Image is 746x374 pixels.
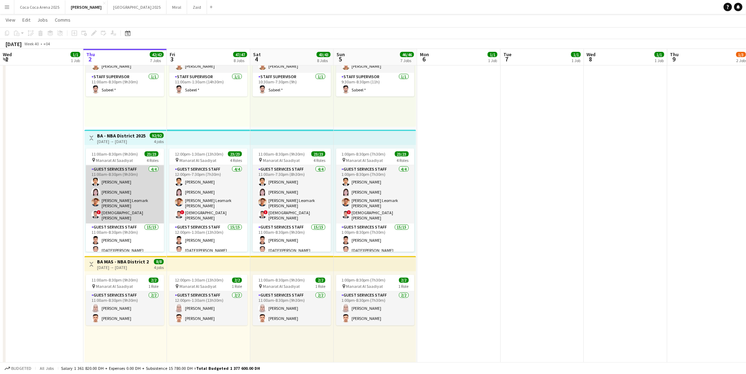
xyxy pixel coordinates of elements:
[342,151,386,157] span: 1:00pm-8:30pm (7h30m)
[96,284,133,289] span: Manarat Al Saadiyat
[317,52,331,57] span: 43/43
[154,138,164,144] div: 4 jobs
[342,278,386,283] span: 1:00pm-8:30pm (7h30m)
[335,55,345,63] span: 5
[346,158,383,163] span: Manarat Al Saadiyat
[6,40,22,47] div: [DATE]
[35,15,51,24] a: Jobs
[23,41,40,46] span: Week 40
[230,158,242,163] span: 4 Roles
[571,52,581,57] span: 1/1
[71,58,80,63] div: 1 Job
[253,149,331,252] app-job-card: 11:00am-8:30pm (9h30m)23/23 Manarat Al Saadiyat4 RolesGuest Services Staff4/411:00am-7:30pm (8h30...
[419,55,429,63] span: 6
[85,55,95,63] span: 2
[316,278,325,283] span: 2/2
[97,210,101,215] span: !
[263,158,300,163] span: Manarat Al Saadiyat
[399,284,409,289] span: 1 Role
[502,55,511,63] span: 7
[169,149,248,252] app-job-card: 12:00pm-1:30am (13h30m) (Sat)23/23 Manarat Al Saadiyat4 RolesGuest Services Staff4/412:00pm-7:30p...
[2,55,12,63] span: 1
[167,0,187,14] button: Miral
[228,151,242,157] span: 23/23
[311,151,325,157] span: 23/23
[187,0,207,14] button: Zaid
[258,151,305,157] span: 11:00am-8:30pm (9h30m)
[86,149,164,252] app-job-card: 11:00am-8:30pm (9h30m)23/23 Manarat Al Saadiyat4 RolesGuest Services Staff4/411:00am-8:30pm (9h30...
[86,51,95,58] span: Thu
[253,165,331,224] app-card-role: Guest Services Staff4/411:00am-7:30pm (8h30m)[PERSON_NAME][PERSON_NAME][PERSON_NAME] Leomark [PER...
[86,292,164,326] app-card-role: Guest Services Staff2/211:00am-8:30pm (9h30m)[PERSON_NAME][PERSON_NAME]
[22,17,30,23] span: Edit
[336,165,414,224] app-card-role: Guest Services Staff4/41:00pm-8:30pm (7h30m)[PERSON_NAME][PERSON_NAME][PERSON_NAME] Leomark [PERS...
[670,51,679,58] span: Thu
[108,0,167,14] button: [GEOGRAPHIC_DATA] 2025
[169,292,248,326] app-card-role: Guest Services Staff2/212:00pm-1:30am (13h30m)[PERSON_NAME][PERSON_NAME]
[253,275,331,326] app-job-card: 11:00am-8:30pm (9h30m)2/2 Manarat Al Saadiyat1 RoleGuest Services Staff2/211:00am-8:30pm (9h30m)[...
[38,366,55,371] span: All jobs
[150,133,164,138] span: 92/92
[86,275,164,326] app-job-card: 11:00am-8:30pm (9h30m)2/2 Manarat Al Saadiyat1 RoleGuest Services Staff2/211:00am-8:30pm (9h30m)[...
[336,292,414,326] app-card-role: Guest Services Staff2/21:00pm-8:30pm (7h30m)[PERSON_NAME][PERSON_NAME]
[571,58,581,63] div: 1 Job
[234,58,247,63] div: 8 Jobs
[97,133,146,139] h3: BA - NBA District 2025
[170,51,175,58] span: Fri
[148,284,158,289] span: 1 Role
[169,165,248,224] app-card-role: Guest Services Staff4/412:00pm-7:30pm (7h30m)[PERSON_NAME][PERSON_NAME][PERSON_NAME] Leomark [PER...
[263,284,300,289] span: Manarat Al Saadiyat
[71,52,80,57] span: 1/1
[264,210,268,215] span: !
[150,52,164,57] span: 42/42
[336,73,414,97] app-card-role: Staff Supervisor1/19:30am-8:30pm (11h)Sabeel *
[86,165,164,224] app-card-role: Guest Services Staff4/411:00am-8:30pm (9h30m)[PERSON_NAME][PERSON_NAME][PERSON_NAME] Leomark [PER...
[232,284,242,289] span: 1 Role
[37,17,48,23] span: Jobs
[315,284,325,289] span: 1 Role
[55,17,71,23] span: Comms
[52,15,73,24] a: Comms
[96,158,133,163] span: Manarat Al Saadiyat
[154,264,164,270] div: 4 jobs
[233,52,247,57] span: 47/47
[169,275,248,326] app-job-card: 12:00pm-1:30am (13h30m) (Sat)2/2 Manarat Al Saadiyat1 RoleGuest Services Staff2/212:00pm-1:30am (...
[336,275,414,326] app-job-card: 1:00pm-8:30pm (7h30m)2/2 Manarat Al Saadiyat1 RoleGuest Services Staff2/21:00pm-8:30pm (7h30m)[PE...
[97,259,149,265] h3: BA MAS - NBA District 2025
[154,259,164,264] span: 8/8
[6,17,15,23] span: View
[253,73,331,97] app-card-role: Staff Supervisor1/110:30am-7:30pm (9h)Sabeel *
[347,210,351,215] span: !
[317,58,330,63] div: 8 Jobs
[97,265,149,270] div: [DATE] → [DATE]
[397,158,409,163] span: 4 Roles
[65,0,108,14] button: [PERSON_NAME]
[179,284,216,289] span: Manarat Al Saadiyat
[488,58,497,63] div: 1 Job
[91,278,138,283] span: 11:00am-8:30pm (9h30m)
[3,51,12,58] span: Wed
[503,51,511,58] span: Tue
[147,158,158,163] span: 4 Roles
[11,366,31,371] span: Budgeted
[169,55,175,63] span: 3
[400,58,414,63] div: 7 Jobs
[337,51,345,58] span: Sun
[196,366,260,371] span: Total Budgeted 1 377 600.00 DH
[655,52,664,57] span: 1/1
[336,149,414,252] div: 1:00pm-8:30pm (7h30m)23/23 Manarat Al Saadiyat4 RolesGuest Services Staff4/41:00pm-8:30pm (7h30m)...
[488,52,497,57] span: 1/1
[175,151,228,157] span: 12:00pm-1:30am (13h30m) (Sat)
[399,278,409,283] span: 2/2
[655,58,664,63] div: 1 Job
[149,278,158,283] span: 2/2
[43,41,50,46] div: +04
[400,52,414,57] span: 46/46
[14,0,65,14] button: Coca Coca Arena 2025
[97,139,146,144] div: [DATE] → [DATE]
